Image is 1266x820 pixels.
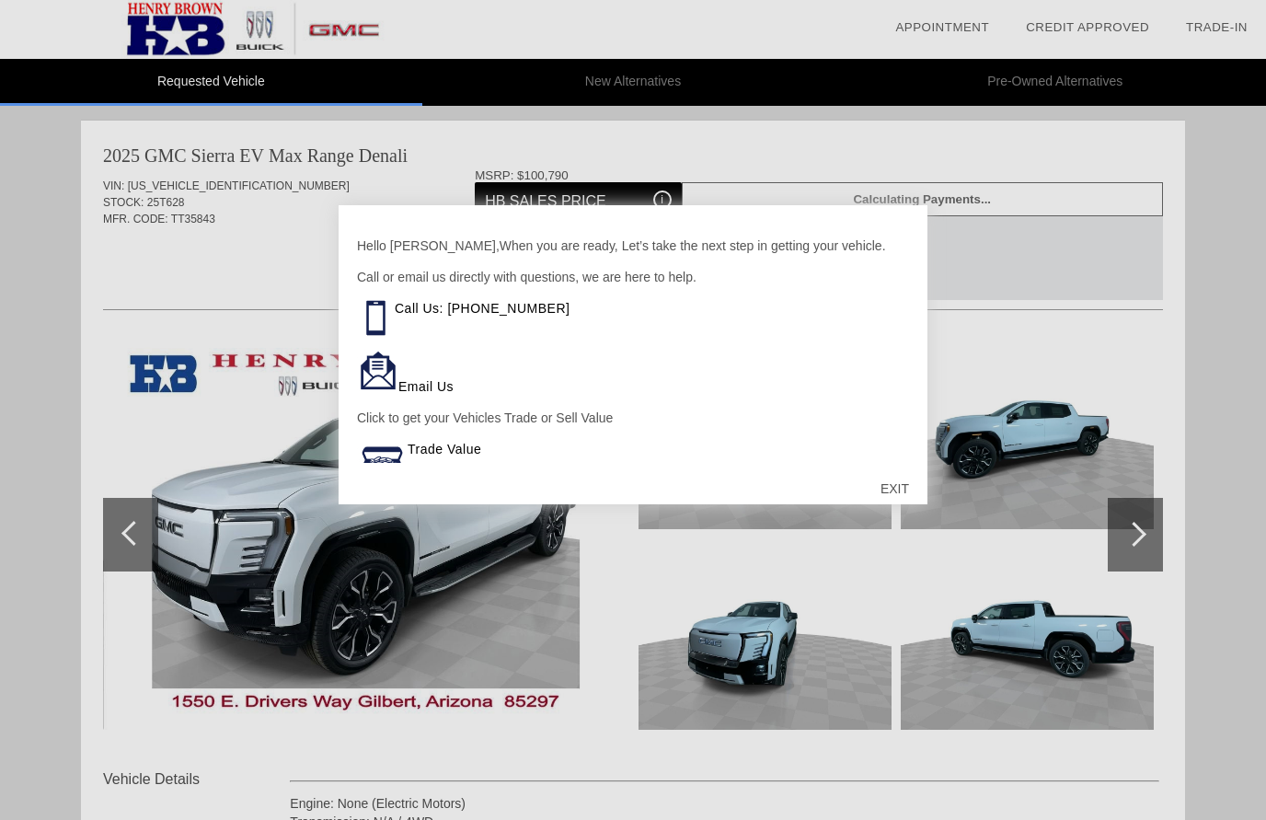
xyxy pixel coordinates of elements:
[357,409,909,427] p: Click to get your Vehicles Trade or Sell Value
[408,442,481,456] a: Trade Value
[398,379,454,394] a: Email Us
[1186,20,1248,34] a: Trade-In
[862,461,927,516] div: EXIT
[1026,20,1149,34] a: Credit Approved
[357,268,909,286] p: Call or email us directly with questions, we are here to help.
[395,301,570,316] a: Call Us: [PHONE_NUMBER]
[357,237,909,255] p: Hello [PERSON_NAME],When you are ready, Let’s take the next step in getting your vehicle.
[895,20,989,34] a: Appointment
[357,350,398,391] img: Email Icon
